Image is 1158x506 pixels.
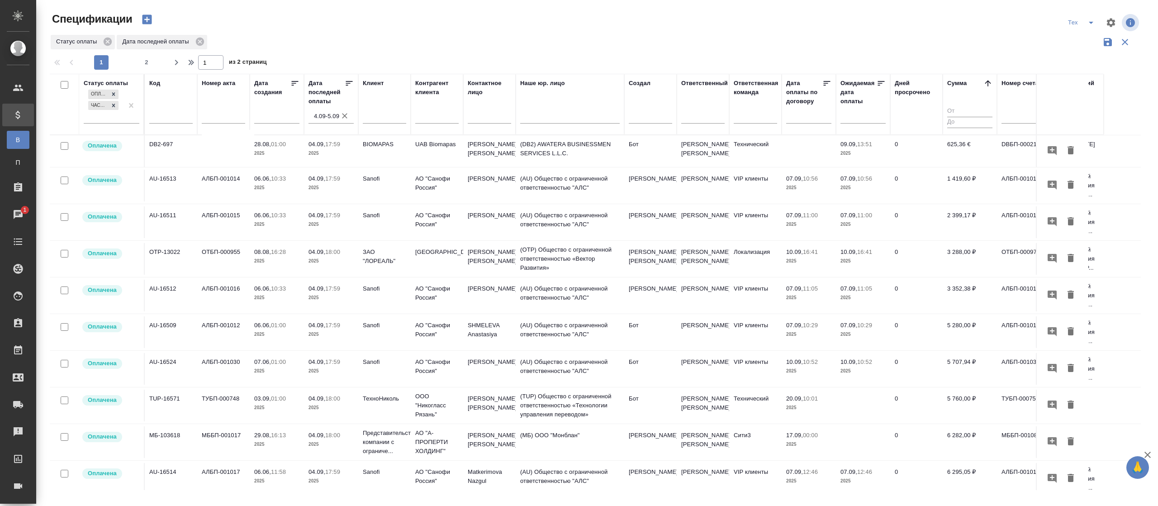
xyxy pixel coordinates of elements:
td: 0 [890,280,943,311]
p: 10:33 [271,212,286,219]
p: 2025 [254,220,299,229]
div: Ответственная команда [734,79,778,97]
p: 07.09, [840,175,857,182]
p: 00:00 [803,432,818,439]
p: 2025 [254,149,299,158]
button: Удалить [1063,324,1078,340]
td: 1 419,60 ₽ [943,170,997,201]
button: Сохранить фильтры [1099,33,1116,51]
p: 2025 [254,183,299,192]
div: Дата создания [254,79,290,97]
td: 0 [890,135,943,167]
div: Оплачена, Частично оплачена [87,100,119,111]
p: 01:00 [271,322,286,329]
td: Локализация [729,243,782,275]
p: АО "Санофи Россия" [415,358,459,376]
p: Оплачена [88,286,117,295]
p: Sanofi [363,358,406,367]
p: 10:52 [803,358,818,365]
p: 06.06, [254,175,271,182]
p: 2025 [786,293,831,302]
td: АЛБП-001018 [997,463,1049,495]
td: VIP клиенты [729,316,782,348]
p: 11:05 [857,285,872,292]
div: Номер акта [202,79,235,88]
td: [PERSON_NAME] [624,206,677,238]
div: Код [149,79,160,88]
td: (AU) Общество с ограниченной ответственностью "АЛС" [516,280,624,311]
div: Контактное лицо [468,79,511,97]
span: В [11,135,25,144]
p: Представительство компании с ограниче... [363,429,406,456]
td: [PERSON_NAME] [PERSON_NAME] [624,243,677,275]
p: 18:00 [325,432,340,439]
button: Удалить [1063,214,1078,230]
p: 2025 [308,220,354,229]
td: Сити3 [729,426,782,458]
td: (AU) Общество с ограниченной ответственностью "АЛС" [516,463,624,495]
td: TUP-16571 [145,390,197,421]
p: АО "Санофи Россия" [415,284,459,302]
td: 2 399,17 ₽ [943,206,997,238]
td: DB2-697 [145,135,197,167]
td: [PERSON_NAME] [PERSON_NAME] [463,135,516,167]
td: 625,36 € [943,135,997,167]
p: 2025 [254,257,299,266]
td: Бот [624,390,677,421]
p: Оплачена [88,212,117,221]
p: 01:00 [271,141,286,148]
td: Бот [624,353,677,385]
p: 06.06, [254,468,271,475]
td: ТУБП-000752 [997,390,1049,421]
td: AU-16514 [145,463,197,495]
p: 2025 [786,477,831,486]
p: 04.09, [308,358,325,365]
td: МББП-001082 [997,426,1049,458]
td: SHMELEVA Anastasiya [463,316,516,348]
p: 2025 [840,257,886,266]
p: Sanofi [363,211,406,220]
p: Оплачена [88,396,117,405]
p: 11:00 [857,212,872,219]
p: 10:56 [803,175,818,182]
td: OTP-13022 [145,243,197,275]
td: (AU) Общество с ограниченной ответственностью "АЛС" [516,316,624,348]
td: АЛБП-001013 [997,316,1049,348]
p: 2025 [840,330,886,339]
p: 04.09, [308,248,325,255]
p: 08.08, [254,248,271,255]
td: МББП-001017 [197,426,250,458]
td: 5 760,00 ₽ [943,390,997,421]
td: 3 288,00 ₽ [943,243,997,275]
td: ОТБП-000955 [197,243,250,275]
p: 16:28 [271,248,286,255]
td: (TUP) Общество с ограниченной ответственностью «Технологии управления переводом» [516,387,624,424]
div: split button [1064,15,1100,30]
div: Дней просрочено [895,79,938,97]
p: 29.08, [254,432,271,439]
p: 07.09, [840,322,857,329]
span: 🙏 [1130,458,1145,477]
button: Удалить [1063,360,1078,377]
p: 10:29 [803,322,818,329]
p: Sanofi [363,284,406,293]
td: Технический [729,390,782,421]
td: (AU) Общество с ограниченной ответственностью "АЛС" [516,206,624,238]
td: VIP клиенты [729,170,782,201]
p: 04.09, [308,322,325,329]
p: BIOMAPAS [363,140,406,149]
td: [PERSON_NAME] [677,206,729,238]
p: 09.09, [840,141,857,148]
td: [PERSON_NAME] [677,353,729,385]
td: Технический [729,135,782,167]
td: АЛБП-001017 [997,280,1049,311]
p: 04.09, [308,285,325,292]
p: 17:59 [325,358,340,365]
p: 2025 [840,220,886,229]
td: АЛБП-001017 [197,463,250,495]
td: 3 352,38 ₽ [943,280,997,311]
p: 10:01 [803,395,818,402]
td: [PERSON_NAME] [463,206,516,238]
p: 06.06, [254,212,271,219]
td: 0 [890,206,943,238]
